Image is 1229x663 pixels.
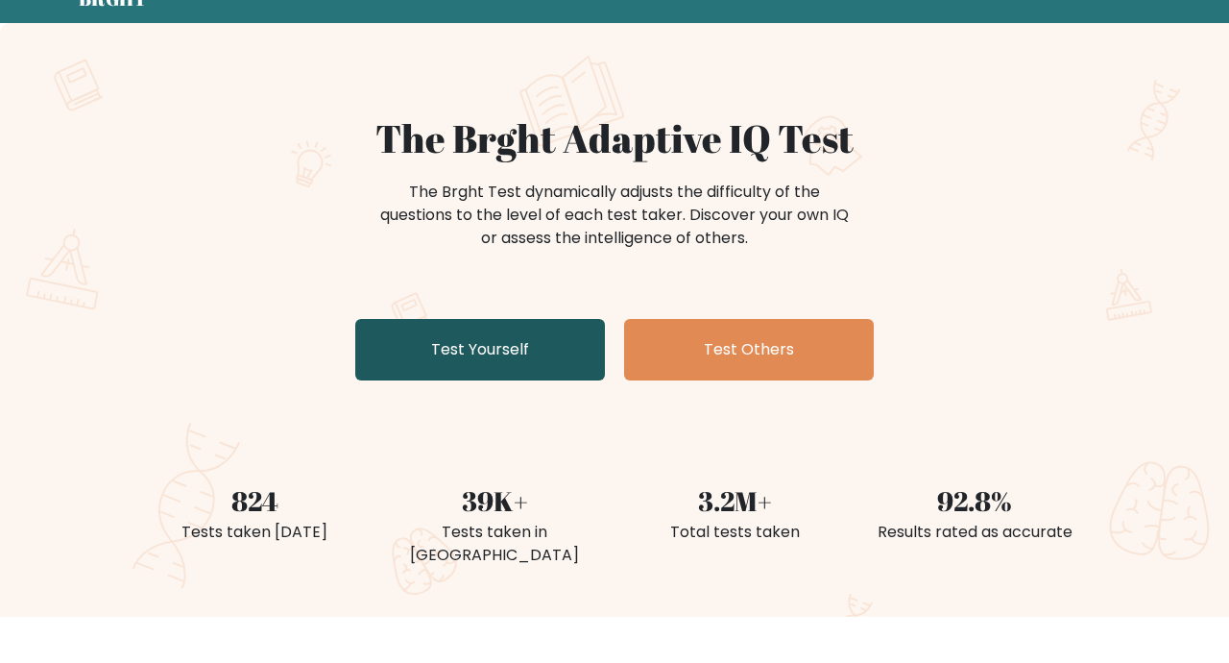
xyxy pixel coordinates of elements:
div: 3.2M+ [626,480,843,521]
a: Test Others [624,319,874,381]
div: 39K+ [386,480,603,521]
div: Tests taken [DATE] [146,521,363,544]
div: 824 [146,480,363,521]
div: 92.8% [866,480,1083,521]
div: Tests taken in [GEOGRAPHIC_DATA] [386,521,603,567]
a: Test Yourself [355,319,605,381]
div: Total tests taken [626,521,843,544]
div: The Brght Test dynamically adjusts the difficulty of the questions to the level of each test take... [374,181,855,250]
h1: The Brght Adaptive IQ Test [146,115,1083,161]
div: Results rated as accurate [866,521,1083,544]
